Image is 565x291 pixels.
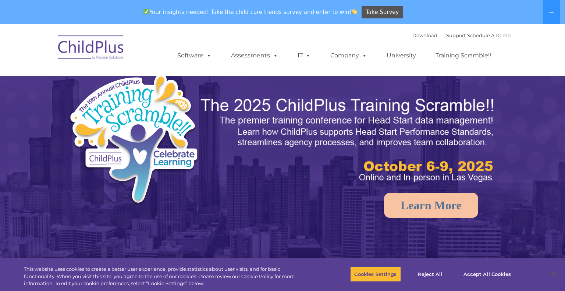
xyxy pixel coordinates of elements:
a: Company [323,48,374,63]
a: Learn More [384,193,478,218]
a: Support [446,32,466,38]
a: Download [412,32,437,38]
a: Software [170,48,219,63]
a: Schedule A Demo [467,32,511,38]
button: Reject All [407,266,453,282]
span: Phone number [102,79,134,84]
a: Assessments [224,48,285,63]
a: IT [290,48,318,63]
button: Close [545,266,561,282]
button: Accept All Cookies [459,266,515,282]
img: 👏 [352,9,357,14]
a: Take Survey [362,6,403,19]
div: This website uses cookies to create a better user experience, provide statistics about user visit... [24,266,311,287]
button: Cookies Settings [350,266,401,282]
img: ✅ [143,9,149,14]
a: Training Scramble!! [428,48,498,63]
a: University [379,48,423,63]
span: Last name [102,49,125,54]
font: | [412,32,511,38]
img: ChildPlus by Procare Solutions [54,30,128,67]
span: Take Survey [366,6,399,19]
span: Your insights needed! Take the child care trends survey and enter to win! [140,5,360,19]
